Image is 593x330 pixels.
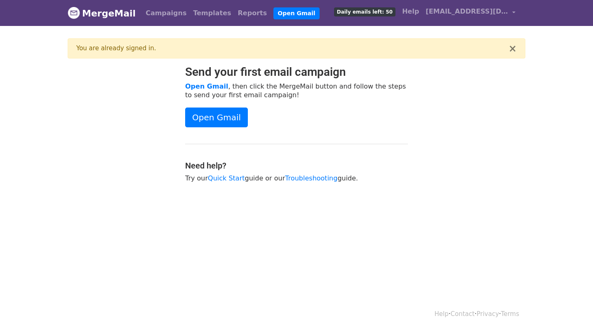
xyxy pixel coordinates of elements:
[190,5,234,21] a: Templates
[477,310,499,318] a: Privacy
[399,3,422,20] a: Help
[235,5,271,21] a: Reports
[422,3,519,23] a: [EMAIL_ADDRESS][DOMAIN_NAME]
[68,7,80,19] img: MergeMail logo
[208,174,245,182] a: Quick Start
[273,7,319,19] a: Open Gmail
[185,65,408,79] h2: Send your first email campaign
[508,44,517,54] button: ×
[76,44,508,53] div: You are already signed in.
[185,82,228,90] a: Open Gmail
[185,174,408,183] p: Try our guide or our guide.
[285,174,337,182] a: Troubleshooting
[185,108,248,127] a: Open Gmail
[185,82,408,99] p: , then click the MergeMail button and follow the steps to send your first email campaign!
[435,310,449,318] a: Help
[331,3,399,20] a: Daily emails left: 50
[68,5,136,22] a: MergeMail
[426,7,508,16] span: [EMAIL_ADDRESS][DOMAIN_NAME]
[501,310,519,318] a: Terms
[451,310,475,318] a: Contact
[185,161,408,171] h4: Need help?
[142,5,190,21] a: Campaigns
[334,7,395,16] span: Daily emails left: 50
